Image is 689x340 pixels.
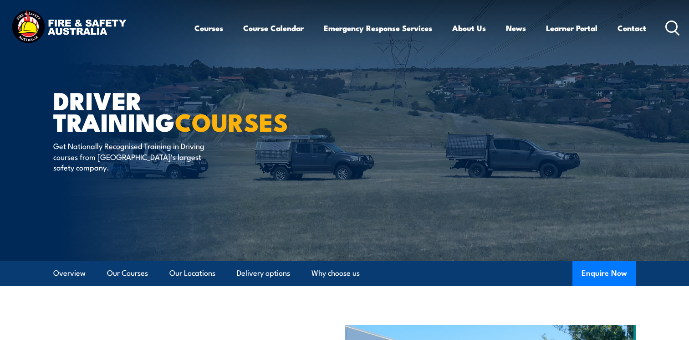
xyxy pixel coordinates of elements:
[109,161,122,172] a: test
[175,102,288,140] strong: COURSES
[237,261,290,285] a: Delivery options
[311,261,360,285] a: Why choose us
[169,261,215,285] a: Our Locations
[572,261,636,286] button: Enquire Now
[107,261,148,285] a: Our Courses
[243,16,304,40] a: Course Calendar
[53,140,219,172] p: Get Nationally Recognised Training in Driving courses from [GEOGRAPHIC_DATA]’s largest safety com...
[452,16,486,40] a: About Us
[618,16,646,40] a: Contact
[53,261,86,285] a: Overview
[53,89,278,132] h1: Driver Training
[194,16,223,40] a: Courses
[506,16,526,40] a: News
[324,16,432,40] a: Emergency Response Services
[546,16,597,40] a: Learner Portal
